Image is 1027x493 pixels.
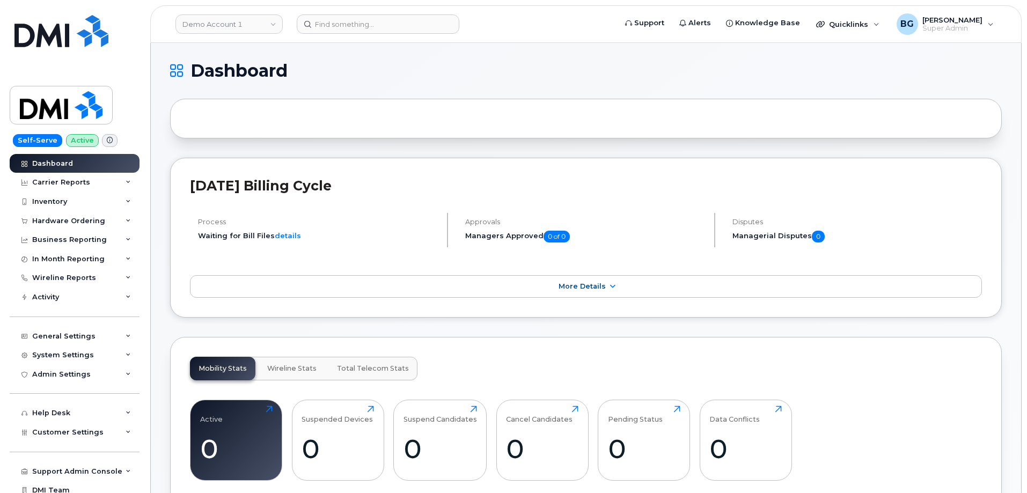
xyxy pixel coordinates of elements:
h4: Approvals [465,218,705,226]
div: 0 [506,433,578,465]
div: 0 [404,433,477,465]
div: Suspend Candidates [404,406,477,423]
li: Waiting for Bill Files [198,231,438,241]
div: Active [200,406,223,423]
div: 0 [302,433,374,465]
a: Suspend Candidates0 [404,406,477,474]
h4: Process [198,218,438,226]
div: Data Conflicts [709,406,760,423]
div: Cancel Candidates [506,406,573,423]
a: Pending Status0 [608,406,680,474]
span: 0 [812,231,825,242]
a: details [275,231,301,240]
h4: Disputes [732,218,982,226]
a: Data Conflicts0 [709,406,782,474]
span: Total Telecom Stats [337,364,409,373]
a: Active0 [200,406,273,474]
span: More Details [559,282,606,290]
span: Dashboard [190,63,288,79]
a: Suspended Devices0 [302,406,374,474]
h5: Managers Approved [465,231,705,242]
div: 0 [608,433,680,465]
h5: Managerial Disputes [732,231,982,242]
div: Suspended Devices [302,406,373,423]
a: Cancel Candidates0 [506,406,578,474]
div: 0 [709,433,782,465]
span: Wireline Stats [267,364,317,373]
h2: [DATE] Billing Cycle [190,178,982,194]
span: 0 of 0 [544,231,570,242]
div: 0 [200,433,273,465]
div: Pending Status [608,406,663,423]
